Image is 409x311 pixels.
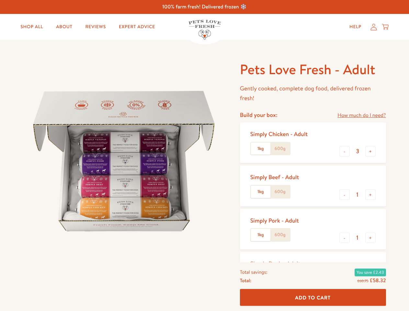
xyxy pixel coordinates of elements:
p: Gently cooked, complete dog food, delivered frozen fresh! [240,84,386,103]
a: Shop All [15,20,48,33]
div: Simply Beef - Adult [250,173,299,181]
a: Help [344,20,367,33]
button: Add To Cart [240,289,386,306]
span: You save £2.43 [355,268,386,276]
h1: Pets Love Fresh - Adult [240,61,386,78]
label: 1kg [251,143,270,155]
button: - [339,233,350,243]
button: - [339,146,350,156]
div: Simply Duck - Adult [250,260,301,267]
span: Total: [240,276,251,284]
button: + [365,233,376,243]
span: £58.32 [369,277,386,284]
label: 1kg [251,229,270,241]
label: 600g [270,186,290,198]
span: Total savings: [240,268,267,276]
div: Simply Pork - Adult [250,217,299,224]
s: £60.75 [357,278,368,283]
img: Pets Love Fresh [188,20,221,40]
span: Add To Cart [295,294,331,301]
button: + [365,146,376,156]
a: Expert Advice [114,20,160,33]
a: How much do I need? [337,111,386,120]
img: Pets Love Fresh - Adult [23,61,224,262]
button: - [339,190,350,200]
h4: Build your box: [240,111,278,119]
label: 1kg [251,186,270,198]
label: 600g [270,229,290,241]
a: Reviews [80,20,111,33]
button: + [365,190,376,200]
label: 600g [270,143,290,155]
a: About [51,20,77,33]
div: Simply Chicken - Adult [250,130,308,138]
